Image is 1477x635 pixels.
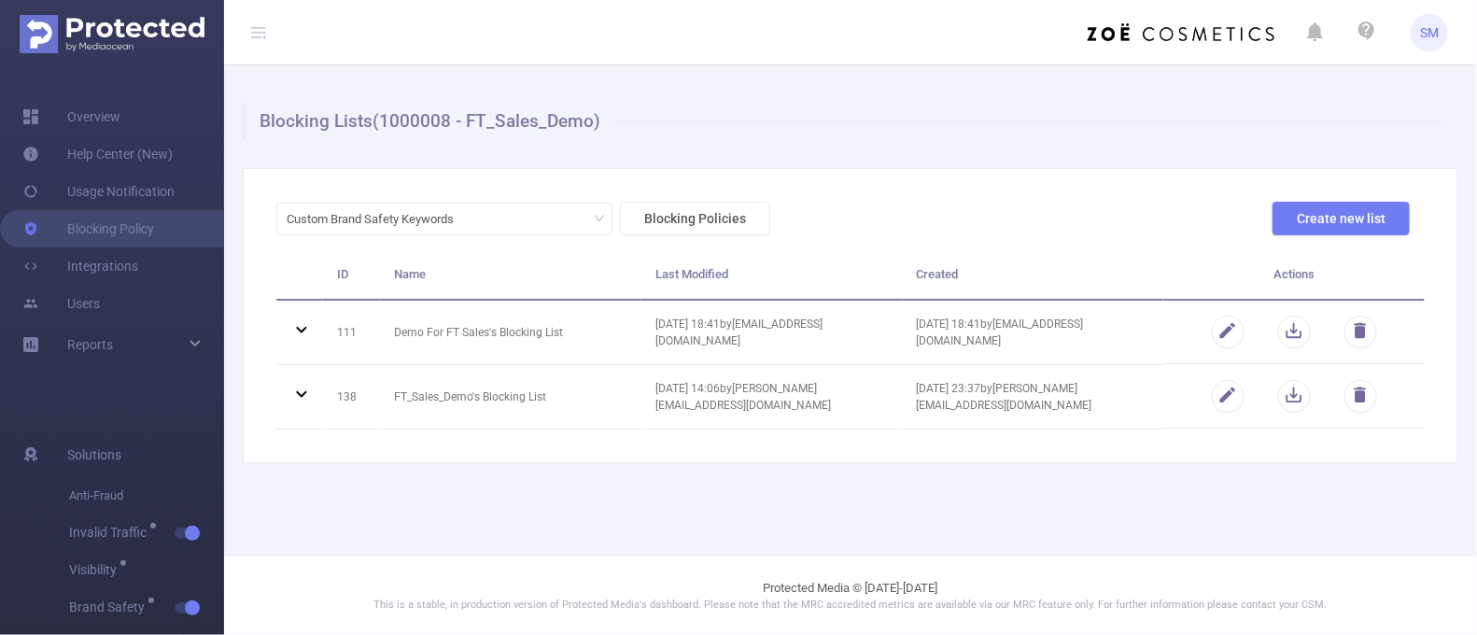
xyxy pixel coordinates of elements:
span: Invalid Traffic [69,526,153,539]
span: [DATE] 14:06 by [PERSON_NAME][EMAIL_ADDRESS][DOMAIN_NAME] [655,382,831,412]
p: This is a stable, in production version of Protected Media's dashboard. Please note that the MRC ... [271,598,1430,614]
span: Reports [67,337,113,352]
h1: Blocking Lists (1000008 - FT_Sales_Demo) [243,103,1442,140]
span: Name [395,267,427,281]
span: [DATE] 23:37 by [PERSON_NAME][EMAIL_ADDRESS][DOMAIN_NAME] [917,382,1092,412]
span: Actions [1273,267,1315,281]
span: Created [917,267,959,281]
span: [DATE] 18:41 by [EMAIL_ADDRESS][DOMAIN_NAME] [917,317,1084,347]
td: Demo For FT Sales's Blocking List [381,301,642,365]
footer: Protected Media © [DATE]-[DATE] [224,556,1477,635]
a: Blocking Policy [22,210,154,247]
img: Protected Media [20,15,204,53]
td: 138 [323,365,381,430]
a: Blocking Policies [612,211,770,226]
span: Last Modified [655,267,728,281]
div: Custom Brand Safety Keywords [287,204,467,234]
a: Usage Notification [22,173,175,210]
button: Create new list [1273,202,1410,235]
span: Anti-Fraud [69,477,224,515]
td: FT_Sales_Demo's Blocking List [381,365,642,430]
span: [DATE] 18:41 by [EMAIL_ADDRESS][DOMAIN_NAME] [655,317,823,347]
i: icon: down [594,213,605,226]
a: Users [22,285,100,322]
span: Visibility [69,563,123,576]
span: Solutions [67,436,121,473]
a: Reports [67,326,113,363]
td: 111 [323,301,381,365]
button: Blocking Policies [620,202,770,235]
span: Brand Safety [69,600,151,614]
a: Overview [22,98,120,135]
a: Help Center (New) [22,135,173,173]
span: SM [1420,14,1439,51]
span: ID [337,267,348,281]
a: Integrations [22,247,138,285]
